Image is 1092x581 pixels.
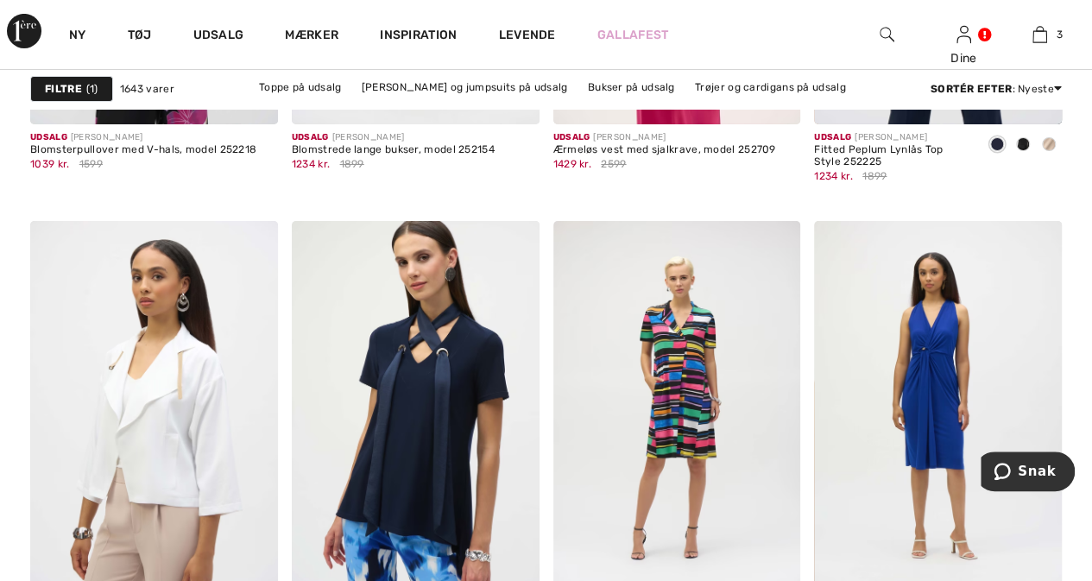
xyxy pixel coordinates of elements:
[332,132,405,142] font: [PERSON_NAME]
[686,76,855,98] a: Trøjer og cardigans på udsalg
[553,132,590,142] font: Udsalg
[362,81,568,93] font: [PERSON_NAME] og jumpsuits på udsalg
[69,28,86,42] font: Ny
[579,76,684,98] a: Bukser på udsalg
[339,158,363,170] font: 1899
[90,83,94,95] font: 1
[597,26,669,44] a: Gallafest
[128,28,152,46] a: Tøj
[79,158,103,170] font: 1599
[292,143,495,155] font: Blomstrede lange bukser, model 252154
[862,170,887,182] font: 1899
[1036,131,1062,160] div: Pergament
[380,28,457,42] font: Inspiration
[1010,131,1036,160] div: Sort
[814,170,852,182] font: 1234 kr.
[285,28,338,42] font: Mærker
[981,452,1075,495] iframe: Åbner en widget, hvor du kan chatte med en af ​​vores agenter
[984,131,1010,160] div: Midnatsblå 40
[120,83,174,95] font: 1643 varer
[588,81,675,93] font: Bukser på udsalg
[597,28,669,42] font: Gallafest
[292,158,330,170] font: 1234 kr.
[1012,83,1053,95] font: : Nyeste
[1002,24,1077,45] a: 3
[593,132,666,142] font: [PERSON_NAME]
[285,28,338,46] a: Mærker
[128,28,152,42] font: Tøj
[880,24,894,45] img: søg på hjemmesiden
[498,26,555,44] a: Levende
[553,143,776,155] font: Ærmeløs vest med sjalkrave, model 252709
[7,14,41,48] img: 1ère Avenue
[956,24,971,45] img: Mine oplysninger
[193,28,244,42] font: Udsalg
[69,28,86,46] a: Ny
[814,143,943,167] font: Fitted Peplum Lynlås Top Style 252225
[855,132,927,142] font: [PERSON_NAME]
[30,132,67,142] font: Udsalg
[601,158,626,170] font: 2599
[814,132,851,142] font: Udsalg
[353,76,577,98] a: [PERSON_NAME] og jumpsuits på udsalg
[71,132,143,142] font: [PERSON_NAME]
[45,83,82,95] font: Filtre
[250,76,350,98] a: Toppe på udsalg
[931,83,1013,95] font: Sortér efter
[30,143,256,155] font: Blomsterpullover med V-hals, model 252218
[695,81,846,93] font: Trøjer og cardigans på udsalg
[1032,24,1047,45] img: Min taske
[1056,28,1062,41] font: 3
[950,51,977,66] font: Dine
[30,158,69,170] font: 1039 kr.
[292,132,329,142] font: Udsalg
[553,158,591,170] font: 1429 kr.
[259,81,342,93] font: Toppe på udsalg
[498,28,555,42] font: Levende
[193,28,244,46] a: Udsalg
[956,26,971,42] a: Log ind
